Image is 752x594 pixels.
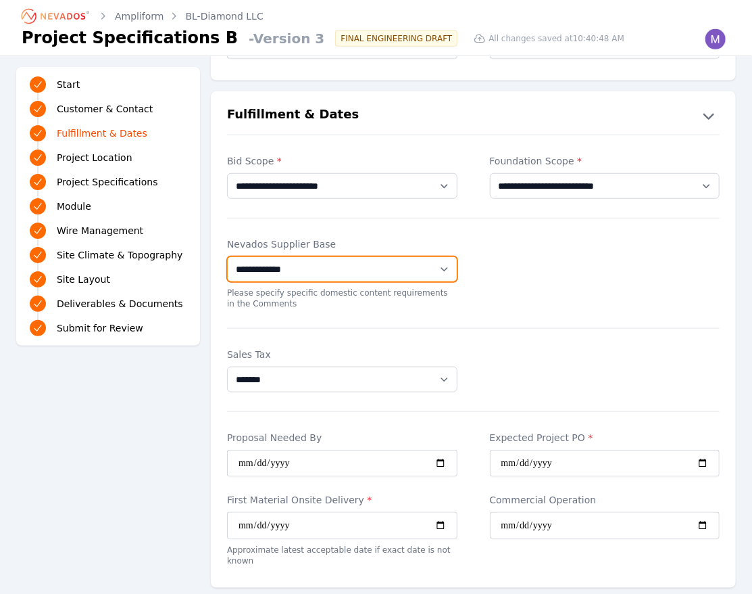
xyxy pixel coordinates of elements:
label: Nevados Supplier Base [227,237,457,251]
label: Foundation Scope [490,154,720,168]
span: Deliverables & Documents [57,297,183,311]
span: Module [57,200,91,213]
div: FINAL ENGINEERING DRAFT [335,30,457,47]
label: Bid Scope [227,154,457,168]
span: Submit for Review [57,321,143,335]
label: Expected Project PO [490,431,720,444]
span: Start [57,78,80,91]
span: Project Location [57,151,132,164]
span: Customer & Contact [57,102,153,116]
p: Approximate latest acceptable date if exact date is not known [227,545,457,566]
nav: Progress [30,75,186,338]
span: All changes saved at 10:40:48 AM [488,33,624,44]
label: Commercial Operation [490,493,720,507]
button: Fulfillment & Dates [211,105,736,127]
h1: Project Specifications B [22,27,238,49]
span: Site Layout [57,273,110,286]
label: Proposal Needed By [227,431,457,444]
span: Wire Management [57,224,143,237]
h2: Fulfillment & Dates [227,105,359,127]
a: Ampliform [115,9,164,23]
span: Project Specifications [57,175,158,189]
label: Sales Tax [227,348,457,361]
a: BL-Diamond LLC [186,9,264,23]
img: Madeline Koldos [705,28,726,50]
nav: Breadcrumb [22,5,264,27]
p: Please specify specific domestic content requirements in the Comments [227,288,457,309]
span: Site Climate & Topography [57,248,182,262]
span: - Version 3 [243,29,324,48]
label: First Material Onsite Delivery [227,493,457,507]
span: Fulfillment & Dates [57,127,147,140]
